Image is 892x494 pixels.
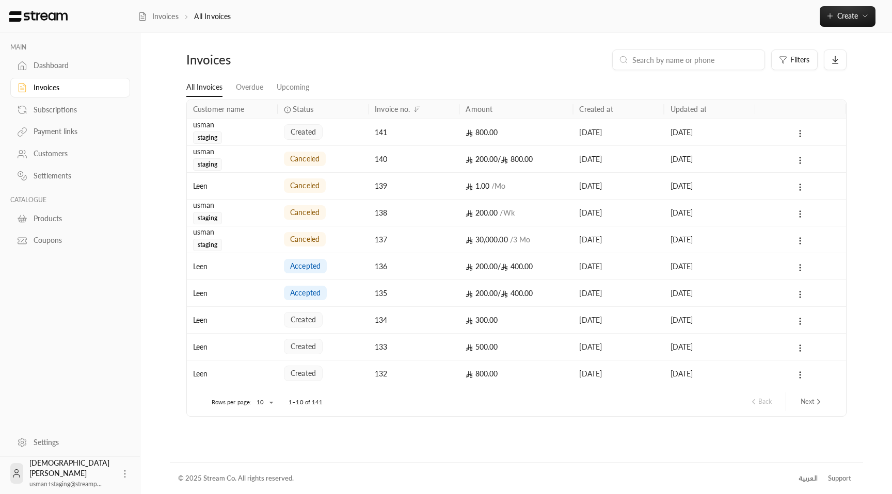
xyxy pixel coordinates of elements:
div: [DATE] [670,253,748,279]
div: Subscriptions [34,105,117,115]
div: [DATE] [670,360,748,387]
div: [DATE] [579,334,658,360]
p: All Invoices [194,11,231,22]
input: Search by name or phone [632,54,758,65]
div: Leen [193,253,272,279]
div: Leen [193,173,272,199]
p: Rows per page: [212,398,252,406]
span: canceled [290,180,320,191]
div: usman [193,146,272,157]
span: 200.00 / [466,289,501,298]
span: usman+staging@streamp... [29,480,102,488]
span: Create [837,11,858,20]
div: usman [193,226,272,238]
div: Dashboard [34,60,117,71]
span: canceled [290,154,320,164]
div: usman [193,119,272,130]
span: accepted [290,261,321,271]
span: / 3 Mo [509,235,530,244]
div: 138 [375,200,453,226]
div: [DATE] [579,307,658,333]
a: Coupons [10,230,130,251]
div: 500.00 [466,334,567,360]
div: Payment links [34,126,117,137]
div: 134 [375,307,453,333]
span: created [291,341,316,352]
a: Settlements [10,166,130,186]
span: canceled [290,234,320,244]
span: canceled [290,207,320,218]
span: staging [193,158,222,171]
div: Leen [193,360,272,387]
a: Dashboard [10,56,130,76]
a: Upcoming [277,78,309,96]
div: [DATE] [579,360,658,387]
div: usman [193,200,272,211]
p: CATALOGUE [10,196,130,204]
div: [DATE] [579,280,658,306]
span: accepted [290,288,321,298]
span: Filters [790,56,809,63]
span: / Wk [500,208,514,217]
div: © 2025 Stream Co. All rights reserved. [178,473,294,484]
div: Leen [193,280,272,306]
div: 132 [375,360,453,387]
div: Customer name [193,105,245,113]
span: staging [193,212,222,224]
div: 400.00 [466,253,567,279]
img: Logo [8,11,69,22]
div: [DATE] [670,226,748,253]
div: [DATE] [579,253,658,279]
span: 200.00 / [466,262,501,271]
div: 800.00 [466,119,567,145]
div: 30,000.00 [466,226,567,253]
a: Invoices [10,78,130,98]
a: Products [10,208,130,228]
div: 133 [375,334,453,360]
div: 141 [375,119,453,145]
div: [DATE] [579,173,658,199]
div: [DATE] [670,200,748,226]
div: Invoice no. [375,105,410,113]
div: [DEMOGRAPHIC_DATA][PERSON_NAME] [29,458,114,489]
div: [DATE] [579,119,658,145]
div: 140 [375,146,453,172]
div: 200.00 [466,200,567,226]
span: staging [193,131,222,144]
span: staging [193,239,222,251]
div: 135 [375,280,453,306]
a: Invoices [138,11,179,22]
div: [DATE] [670,280,748,306]
span: created [291,127,316,137]
div: Invoices [34,83,117,93]
a: Subscriptions [10,100,130,120]
div: 800.00 [466,360,567,387]
div: 139 [375,173,453,199]
a: Customers [10,144,130,164]
a: Settings [10,432,130,452]
div: [DATE] [670,119,748,145]
div: Settings [34,437,117,448]
span: created [291,368,316,378]
span: Status [293,104,313,114]
div: Coupons [34,235,117,245]
p: MAIN [10,43,130,52]
span: created [291,315,316,325]
span: / Mo [491,182,505,190]
button: Create [820,6,875,27]
button: Filters [771,50,818,70]
div: 136 [375,253,453,279]
p: 1–10 of 141 [289,398,323,406]
div: Leen [193,334,272,360]
a: Overdue [236,78,263,96]
div: Invoices [186,52,344,68]
button: Sort [411,103,423,116]
div: 800.00 [466,146,567,172]
div: 400.00 [466,280,567,306]
div: [DATE] [670,146,748,172]
div: [DATE] [670,334,748,360]
div: [DATE] [579,200,658,226]
div: [DATE] [670,173,748,199]
button: next page [797,393,827,410]
div: Amount [466,105,492,113]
